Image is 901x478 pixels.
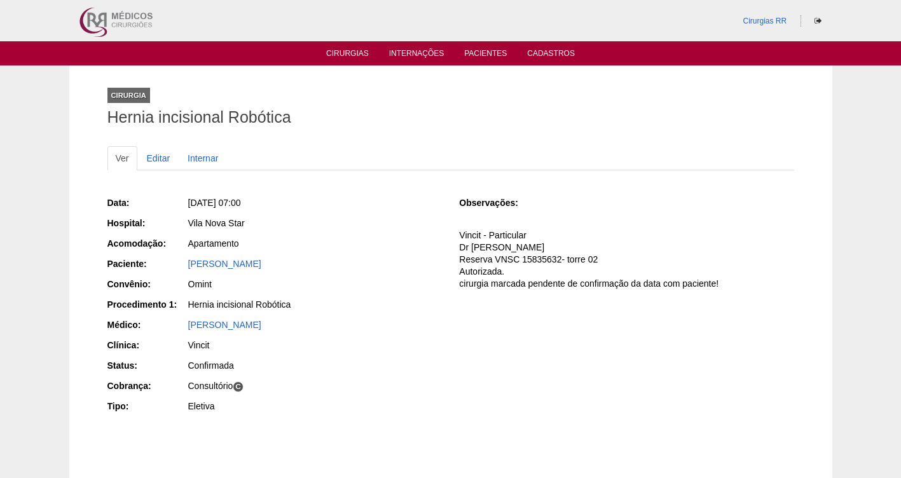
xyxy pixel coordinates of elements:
p: Vincit - Particular Dr [PERSON_NAME] Reserva VNSC 15835632- torre 02 Autorizada. cirurgia marcada... [459,229,794,289]
h1: Hernia incisional Robótica [107,109,794,125]
div: Acomodação: [107,237,187,250]
a: [PERSON_NAME] [188,320,261,330]
a: [PERSON_NAME] [188,259,261,269]
a: Ver [107,146,137,170]
div: Vincit [188,339,442,352]
div: Eletiva [188,400,442,413]
span: [DATE] 07:00 [188,198,241,208]
div: Observações: [459,196,539,209]
div: Convênio: [107,278,187,290]
a: Editar [139,146,179,170]
a: Internações [389,49,444,62]
div: Paciente: [107,257,187,270]
div: Clínica: [107,339,187,352]
div: Data: [107,196,187,209]
div: Tipo: [107,400,187,413]
div: Médico: [107,318,187,331]
a: Cirurgias RR [743,17,787,25]
div: Cirurgia [107,88,150,103]
div: Consultório [188,379,442,392]
a: Internar [179,146,226,170]
span: C [233,381,244,392]
div: Apartamento [188,237,442,250]
div: Procedimento 1: [107,298,187,311]
div: Cobrança: [107,379,187,392]
div: Omint [188,278,442,290]
div: Vila Nova Star [188,217,442,229]
div: Hospital: [107,217,187,229]
div: Hernia incisional Robótica [188,298,442,311]
a: Cadastros [527,49,575,62]
div: Confirmada [188,359,442,372]
i: Sair [815,17,822,25]
div: Status: [107,359,187,372]
a: Cirurgias [326,49,369,62]
a: Pacientes [464,49,507,62]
